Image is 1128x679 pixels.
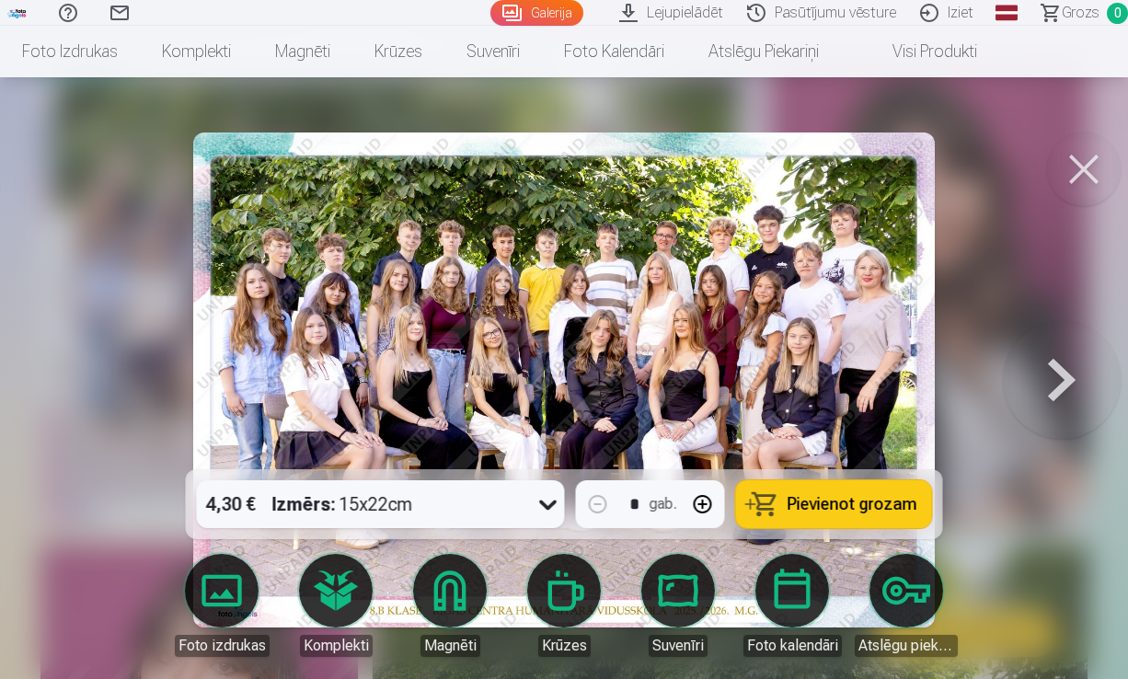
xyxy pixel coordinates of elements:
a: Foto kalendāri [542,26,686,77]
a: Visi produkti [841,26,999,77]
span: 0 [1107,3,1128,24]
div: gab. [650,493,677,515]
a: Komplekti [140,26,253,77]
a: Krūzes [512,554,616,657]
strong: Izmērs : [272,491,336,517]
div: Foto izdrukas [175,635,270,657]
div: Foto kalendāri [743,635,842,657]
a: Magnēti [398,554,501,657]
a: Foto izdrukas [170,554,273,657]
span: Pievienot grozam [788,496,917,512]
span: Grozs [1062,2,1099,24]
a: Suvenīri [627,554,730,657]
div: Krūzes [538,635,591,657]
div: Komplekti [300,635,373,657]
div: 4,30 € [197,480,265,528]
button: Pievienot grozam [736,480,932,528]
a: Foto kalendāri [741,554,844,657]
div: Atslēgu piekariņi [855,635,958,657]
div: Magnēti [420,635,480,657]
a: Krūzes [352,26,444,77]
img: /fa1 [7,7,28,18]
a: Komplekti [284,554,387,657]
a: Atslēgu piekariņi [686,26,841,77]
a: Magnēti [253,26,352,77]
div: Suvenīri [649,635,708,657]
a: Atslēgu piekariņi [855,554,958,657]
a: Suvenīri [444,26,542,77]
div: 15x22cm [272,480,413,528]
